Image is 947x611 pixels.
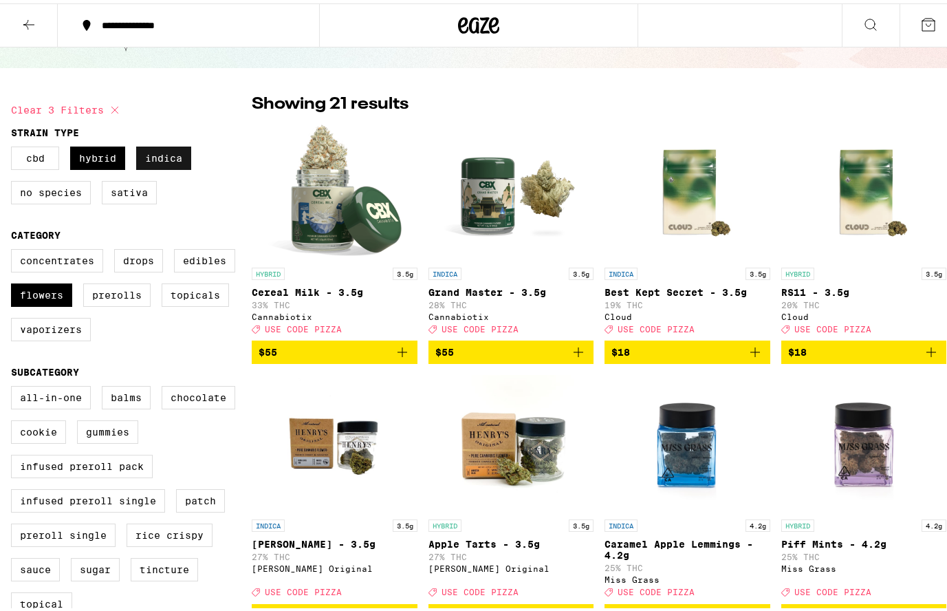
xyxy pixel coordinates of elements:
p: Apple Tarts - 3.5g [428,535,594,546]
div: Miss Grass [605,572,770,581]
a: Open page for Grand Master - 3.5g from Cannabiotix [428,120,594,337]
label: Vaporizers [11,314,91,338]
button: Add to bag [428,337,594,361]
p: [PERSON_NAME] - 3.5g [252,535,417,546]
p: HYBRID [781,516,814,528]
a: Open page for Best Kept Secret - 3.5g from Cloud [605,120,770,337]
p: INDICA [252,516,285,528]
p: INDICA [428,264,461,277]
p: 3.5g [745,264,770,277]
div: Miss Grass [781,561,947,570]
img: Cannabiotix - Grand Master - 3.5g [442,120,580,257]
p: Caramel Apple Lemmings - 4.2g [605,535,770,557]
p: 3.5g [393,516,417,528]
a: Open page for Cereal Milk - 3.5g from Cannabiotix [252,120,417,337]
a: Open page for RS11 - 3.5g from Cloud [781,120,947,337]
button: Clear 3 filters [11,89,123,124]
span: USE CODE PIZZA [618,321,695,330]
span: USE CODE PIZZA [442,585,519,594]
label: Prerolls [83,280,151,303]
img: Henry's Original - King Louis XIII - 3.5g [265,372,403,509]
p: 3.5g [569,516,594,528]
p: 3.5g [569,264,594,277]
span: USE CODE PIZZA [265,585,342,594]
span: USE CODE PIZZA [794,585,871,594]
img: Henry's Original - Apple Tarts - 3.5g [442,372,580,509]
p: INDICA [605,516,638,528]
div: Cloud [605,309,770,318]
p: 27% THC [428,549,594,558]
p: 33% THC [252,297,417,306]
span: $55 [259,343,277,354]
label: Indica [136,143,191,167]
p: Cereal Milk - 3.5g [252,283,417,294]
p: Grand Master - 3.5g [428,283,594,294]
legend: Strain Type [11,124,79,135]
img: Cloud - Best Kept Secret - 3.5g [618,120,756,257]
p: 3.5g [922,264,946,277]
span: USE CODE PIZZA [442,321,519,330]
a: Open page for Apple Tarts - 3.5g from Henry's Original [428,372,594,600]
div: Cannabiotix [428,309,594,318]
div: [PERSON_NAME] Original [428,561,594,570]
label: Infused Preroll Pack [11,451,153,475]
img: Miss Grass - Piff Mints - 4.2g [795,372,933,509]
a: Open page for Caramel Apple Lemmings - 4.2g from Miss Grass [605,372,770,600]
label: No Species [11,178,91,201]
p: 25% THC [605,560,770,569]
label: Flowers [11,280,72,303]
label: Drops [114,246,163,269]
div: [PERSON_NAME] Original [252,561,417,570]
label: Preroll Single [11,520,116,544]
legend: Category [11,226,61,237]
span: USE CODE PIZZA [618,585,695,594]
label: Topicals [162,280,229,303]
span: $18 [611,343,630,354]
label: Cookie [11,417,66,440]
p: 4.2g [745,516,770,528]
p: HYBRID [252,264,285,277]
p: Best Kept Secret - 3.5g [605,283,770,294]
button: Add to bag [605,337,770,361]
p: 25% THC [781,549,947,558]
a: Open page for Piff Mints - 4.2g from Miss Grass [781,372,947,600]
label: Rice Crispy [127,520,213,544]
span: $55 [435,343,454,354]
label: Sugar [71,555,120,578]
label: All-In-One [11,383,91,406]
p: HYBRID [781,264,814,277]
p: RS11 - 3.5g [781,283,947,294]
label: Gummies [77,417,138,440]
label: Sativa [102,178,157,201]
label: CBD [11,143,59,167]
label: Tincture [131,555,198,578]
label: Hybrid [70,143,125,167]
p: 28% THC [428,297,594,306]
div: Cannabiotix [252,309,417,318]
span: USE CODE PIZZA [265,321,342,330]
label: Sauce [11,555,60,578]
p: INDICA [605,264,638,277]
p: Showing 21 results [252,89,409,113]
label: Chocolate [162,383,235,406]
img: Miss Grass - Caramel Apple Lemmings - 4.2g [618,372,756,509]
p: 19% THC [605,297,770,306]
img: Cannabiotix - Cereal Milk - 3.5g [265,120,403,257]
label: Balms [102,383,151,406]
span: USE CODE PIZZA [794,321,871,330]
img: Cloud - RS11 - 3.5g [795,120,933,257]
button: Add to bag [252,337,417,361]
span: $18 [788,343,807,354]
p: 3.5g [393,264,417,277]
label: Infused Preroll Single [11,486,165,509]
button: Add to bag [781,337,947,361]
a: Open page for King Louis XIII - 3.5g from Henry's Original [252,372,417,600]
p: HYBRID [428,516,461,528]
legend: Subcategory [11,363,79,374]
label: Concentrates [11,246,103,269]
p: Piff Mints - 4.2g [781,535,947,546]
p: 27% THC [252,549,417,558]
label: Edibles [174,246,235,269]
div: Cloud [781,309,947,318]
p: 20% THC [781,297,947,306]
